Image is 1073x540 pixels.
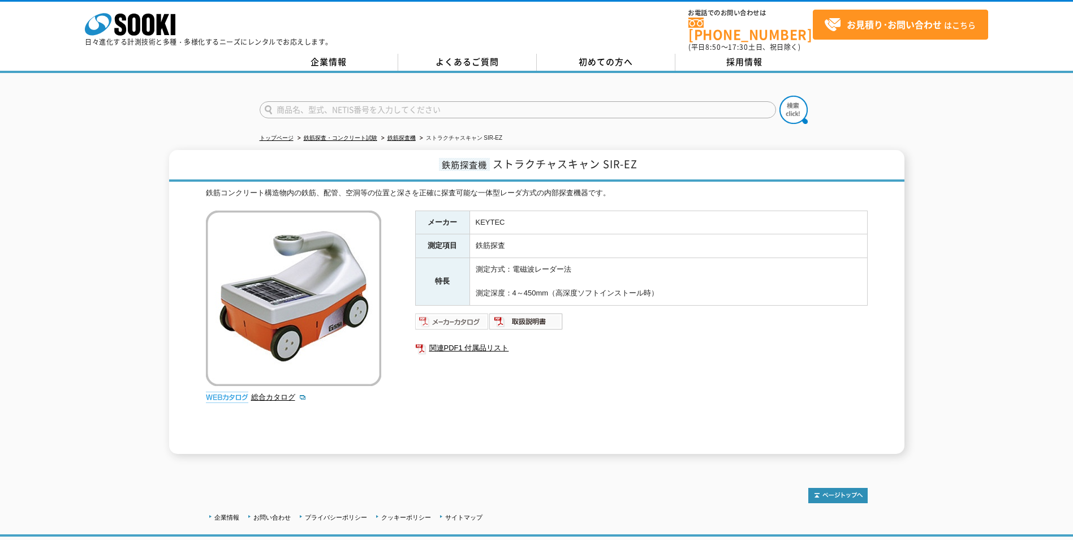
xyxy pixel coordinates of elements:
span: (平日 ～ 土日、祝日除く) [688,42,800,52]
td: 測定方式：電磁波レーダー法 測定深度：4～450mm（高深度ソフトインストール時） [469,258,867,305]
a: 総合カタログ [251,393,307,401]
a: 取扱説明書 [489,320,563,328]
span: はこちら [824,16,976,33]
a: クッキーポリシー [381,514,431,521]
a: 関連PDF1 付属品リスト [415,341,868,355]
p: 日々進化する計測技術と多種・多様化するニーズにレンタルでお応えします。 [85,38,333,45]
img: btn_search.png [779,96,808,124]
span: 17:30 [728,42,748,52]
img: トップページへ [808,488,868,503]
a: 企業情報 [214,514,239,521]
span: 初めての方へ [579,55,633,68]
th: 特長 [415,258,469,305]
strong: お見積り･お問い合わせ [847,18,942,31]
a: トップページ [260,135,294,141]
img: メーカーカタログ [415,312,489,331]
img: webカタログ [206,392,248,403]
span: 鉄筋探査機 [439,158,490,171]
th: メーカー [415,211,469,234]
a: プライバシーポリシー [305,514,367,521]
a: 採用情報 [675,54,814,71]
td: KEYTEC [469,211,867,234]
a: よくあるご質問 [398,54,537,71]
a: メーカーカタログ [415,320,489,328]
a: [PHONE_NUMBER] [688,18,813,41]
img: 取扱説明書 [489,312,563,331]
span: ストラクチャスキャン SIR-EZ [493,156,637,172]
a: 鉄筋探査機 [387,135,416,141]
a: 鉄筋探査・コンクリート試験 [304,135,377,141]
li: ストラクチャスキャン SIR-EZ [417,132,503,144]
a: 初めての方へ [537,54,675,71]
input: 商品名、型式、NETIS番号を入力してください [260,101,776,118]
td: 鉄筋探査 [469,234,867,258]
div: 鉄筋コンクリート構造物内の鉄筋、配管、空洞等の位置と深さを正確に探査可能な一体型レーダ方式の内部探査機器です。 [206,187,868,199]
a: お問い合わせ [253,514,291,521]
a: サイトマップ [445,514,482,521]
a: 企業情報 [260,54,398,71]
img: ストラクチャスキャン SIR-EZ [206,211,381,386]
th: 測定項目 [415,234,469,258]
a: お見積り･お問い合わせはこちら [813,10,988,40]
span: 8:50 [705,42,721,52]
span: お電話でのお問い合わせは [688,10,813,16]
